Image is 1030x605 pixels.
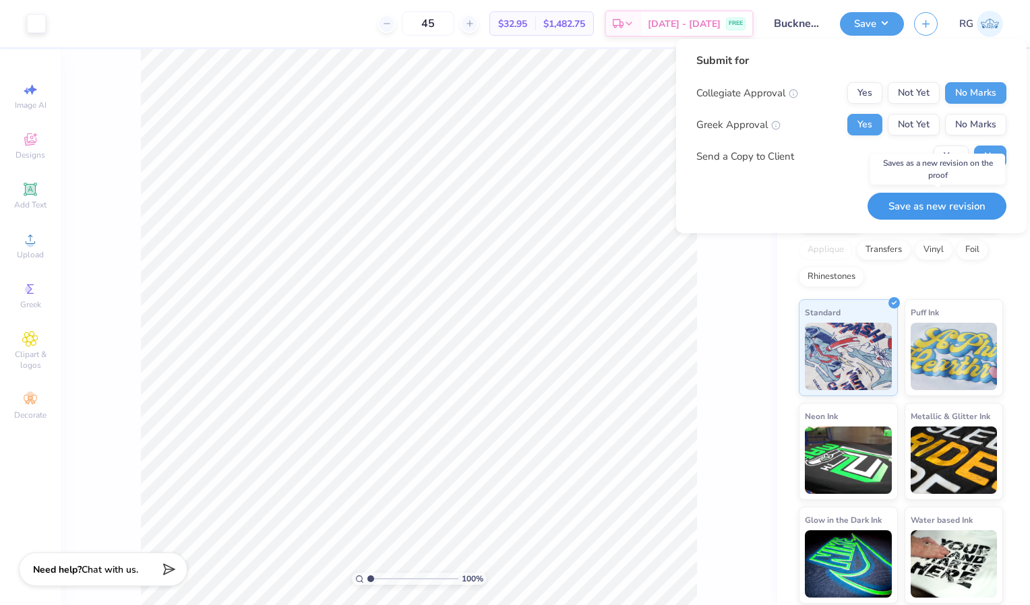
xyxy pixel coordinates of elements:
[15,100,47,110] span: Image AI
[911,530,998,598] img: Water based Ink
[17,249,44,260] span: Upload
[7,349,54,371] span: Clipart & logos
[696,149,794,164] div: Send a Copy to Client
[915,240,952,260] div: Vinyl
[805,513,882,527] span: Glow in the Dark Ink
[959,16,973,32] span: RG
[945,82,1006,104] button: No Marks
[696,86,798,101] div: Collegiate Approval
[543,17,585,31] span: $1,482.75
[840,12,904,36] button: Save
[764,10,830,37] input: Untitled Design
[911,305,939,319] span: Puff Ink
[945,114,1006,135] button: No Marks
[868,193,1006,220] button: Save as new revision
[847,82,882,104] button: Yes
[462,573,483,585] span: 100 %
[729,19,743,28] span: FREE
[911,513,973,527] span: Water based Ink
[805,323,892,390] img: Standard
[805,530,892,598] img: Glow in the Dark Ink
[805,409,838,423] span: Neon Ink
[911,409,990,423] span: Metallic & Glitter Ink
[977,11,1003,37] img: Rinah Gallo
[799,267,864,287] div: Rhinestones
[696,53,1006,69] div: Submit for
[33,563,82,576] strong: Need help?
[974,146,1006,167] button: No
[14,199,47,210] span: Add Text
[402,11,454,36] input: – –
[934,146,969,167] button: Yes
[957,240,988,260] div: Foil
[847,114,882,135] button: Yes
[498,17,527,31] span: $32.95
[857,240,911,260] div: Transfers
[82,563,138,576] span: Chat with us.
[20,299,41,310] span: Greek
[14,410,47,420] span: Decorate
[696,117,781,133] div: Greek Approval
[888,114,940,135] button: Not Yet
[959,11,1003,37] a: RG
[799,240,853,260] div: Applique
[805,426,892,494] img: Neon Ink
[911,323,998,390] img: Puff Ink
[911,426,998,494] img: Metallic & Glitter Ink
[805,305,841,319] span: Standard
[16,150,45,160] span: Designs
[648,17,721,31] span: [DATE] - [DATE]
[870,154,1005,185] div: Saves as a new revision on the proof
[888,82,940,104] button: Not Yet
